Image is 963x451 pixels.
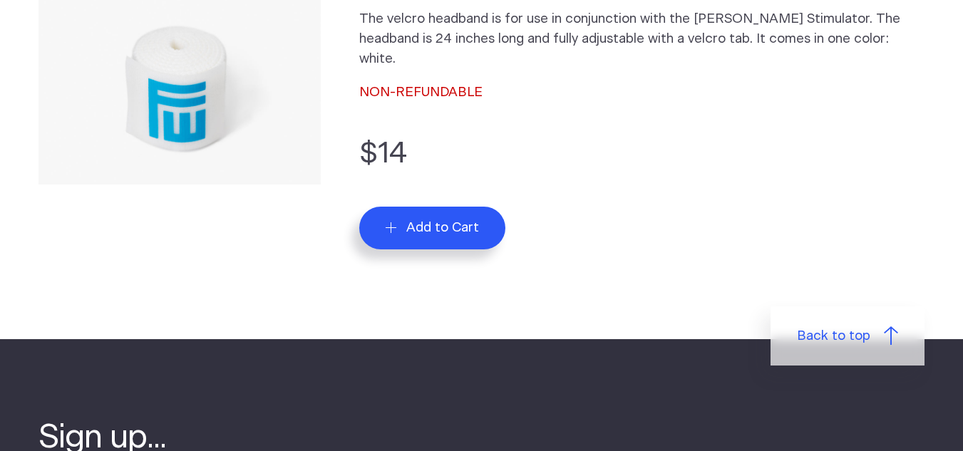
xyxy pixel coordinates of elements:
[797,326,870,346] span: Back to top
[359,9,925,69] p: The velcro headband is for use in conjunction with the [PERSON_NAME] Stimulator. The headband is ...
[771,306,925,366] a: Back to top
[406,219,479,236] span: Add to Cart
[359,85,483,99] span: NON-REFUNDABLE
[359,207,505,249] button: Add to Cart
[359,132,925,177] p: $14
